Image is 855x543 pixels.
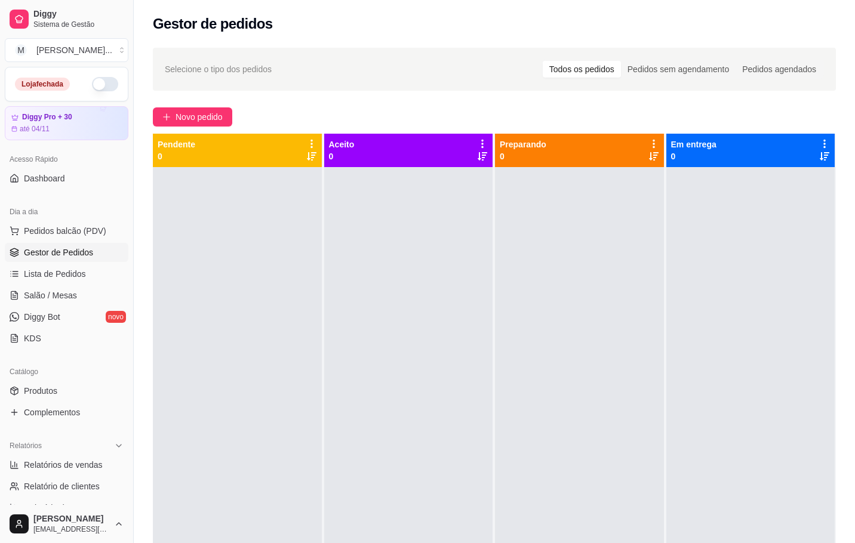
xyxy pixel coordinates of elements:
[92,77,118,91] button: Alterar Status
[5,38,128,62] button: Select a team
[5,381,128,400] a: Produtos
[5,477,128,496] a: Relatório de clientes
[500,138,546,150] p: Preparando
[153,107,232,127] button: Novo pedido
[621,61,736,78] div: Pedidos sem agendamento
[5,455,128,474] a: Relatórios de vendas
[33,20,124,29] span: Sistema de Gestão
[153,14,273,33] h2: Gestor de pedidos
[24,502,96,514] span: Relatório de mesas
[24,246,93,258] span: Gestor de Pedidos
[671,138,716,150] p: Em entrega
[5,286,128,305] a: Salão / Mesas
[671,150,716,162] p: 0
[176,110,223,124] span: Novo pedido
[5,362,128,381] div: Catálogo
[5,150,128,169] div: Acesso Rápido
[24,225,106,237] span: Pedidos balcão (PDV)
[5,243,128,262] a: Gestor de Pedidos
[5,498,128,517] a: Relatório de mesas
[15,44,27,56] span: M
[500,150,546,162] p: 0
[24,289,77,301] span: Salão / Mesas
[5,106,128,140] a: Diggy Pro + 30até 04/11
[158,138,195,150] p: Pendente
[5,329,128,348] a: KDS
[5,307,128,326] a: Diggy Botnovo
[5,221,128,240] button: Pedidos balcão (PDV)
[158,150,195,162] p: 0
[5,5,128,33] a: DiggySistema de Gestão
[5,169,128,188] a: Dashboard
[24,311,60,323] span: Diggy Bot
[20,124,50,134] article: até 04/11
[543,61,621,78] div: Todos os pedidos
[24,385,57,397] span: Produtos
[24,406,80,418] span: Complementos
[22,113,72,122] article: Diggy Pro + 30
[165,63,272,76] span: Selecione o tipo dos pedidos
[15,78,70,91] div: Loja fechada
[5,264,128,283] a: Lista de Pedidos
[736,61,823,78] div: Pedidos agendados
[162,113,171,121] span: plus
[24,172,65,184] span: Dashboard
[5,202,128,221] div: Dia a dia
[36,44,112,56] div: [PERSON_NAME] ...
[24,459,103,471] span: Relatórios de vendas
[329,150,355,162] p: 0
[329,138,355,150] p: Aceito
[5,510,128,538] button: [PERSON_NAME][EMAIL_ADDRESS][DOMAIN_NAME]
[5,403,128,422] a: Complementos
[33,9,124,20] span: Diggy
[24,480,100,492] span: Relatório de clientes
[10,441,42,451] span: Relatórios
[24,268,86,280] span: Lista de Pedidos
[24,332,41,344] span: KDS
[33,514,109,525] span: [PERSON_NAME]
[33,525,109,534] span: [EMAIL_ADDRESS][DOMAIN_NAME]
